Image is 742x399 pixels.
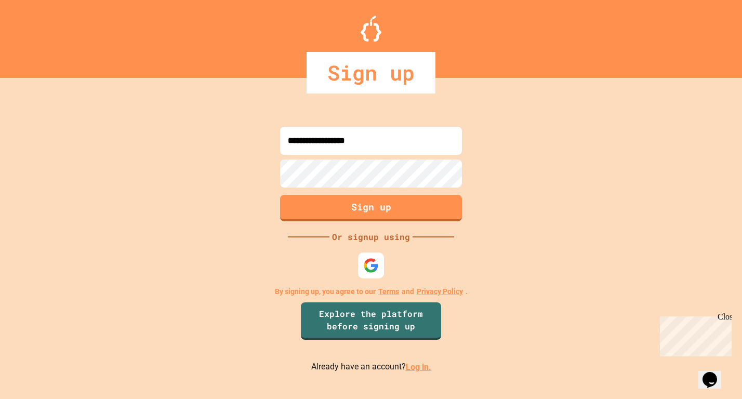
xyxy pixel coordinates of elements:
iframe: chat widget [656,312,732,356]
button: Sign up [280,195,462,221]
div: Chat with us now!Close [4,4,72,66]
img: Logo.svg [361,16,381,42]
p: By signing up, you agree to our and . [275,286,468,297]
a: Privacy Policy [417,286,463,297]
a: Terms [378,286,399,297]
iframe: chat widget [698,357,732,389]
a: Log in. [406,362,431,372]
p: Already have an account? [311,361,431,374]
div: Sign up [307,52,435,94]
div: Or signup using [329,231,413,243]
img: google-icon.svg [363,258,379,273]
a: Explore the platform before signing up [301,302,441,340]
